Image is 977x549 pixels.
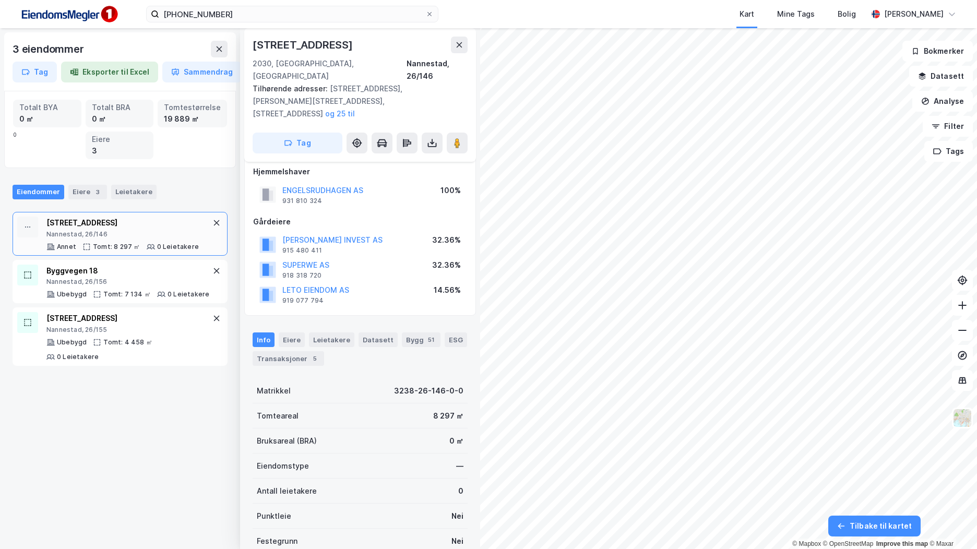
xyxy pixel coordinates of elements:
div: Nannestad, 26/155 [46,326,210,334]
div: Ubebygd [57,338,87,347]
div: 100% [440,184,461,197]
div: 32.36% [432,259,461,271]
img: F4PB6Px+NJ5v8B7XTbfpPpyloAAAAASUVORK5CYII= [17,3,121,26]
div: Matrikkel [257,385,291,397]
a: Improve this map [876,540,928,547]
button: Tags [924,141,973,162]
div: [STREET_ADDRESS] [46,217,199,229]
button: Eksporter til Excel [61,62,158,82]
div: ESG [445,332,467,347]
div: 0 Leietakere [57,353,99,361]
div: Tomtestørrelse [164,102,221,113]
button: Tag [253,133,342,153]
div: Tomt: 8 297 ㎡ [93,243,140,251]
div: Tomt: 4 458 ㎡ [103,338,152,347]
div: 3 [92,187,103,197]
span: Tilhørende adresser: [253,84,330,93]
div: Nei [451,510,463,522]
div: Mine Tags [777,8,815,20]
div: Eiere [68,185,107,199]
div: 3 eiendommer [13,41,86,57]
div: Festegrunn [257,535,297,547]
div: Tomteareal [257,410,299,422]
div: Totalt BYA [19,102,75,113]
div: Leietakere [111,185,157,199]
div: 8 297 ㎡ [433,410,463,422]
button: Tag [13,62,57,82]
div: Bruksareal (BRA) [257,435,317,447]
div: Datasett [359,332,398,347]
button: Sammendrag [162,62,242,82]
div: Eiere [92,134,148,145]
img: Z [952,408,972,428]
div: 0 Leietakere [157,243,199,251]
div: 919 077 794 [282,296,324,305]
div: Eiendomstype [257,460,309,472]
div: [STREET_ADDRESS], [PERSON_NAME][STREET_ADDRESS], [STREET_ADDRESS] [253,82,459,120]
iframe: Chat Widget [925,499,977,549]
div: Nannestad, 26/146 [407,57,468,82]
div: Nannestad, 26/146 [46,230,199,238]
div: Eiere [279,332,305,347]
div: Info [253,332,275,347]
div: Bygg [402,332,440,347]
div: Annet [57,243,76,251]
button: Bokmerker [902,41,973,62]
div: Byggvegen 18 [46,265,209,277]
div: 0 [13,100,227,159]
div: Leietakere [309,332,354,347]
div: Kontrollprogram for chat [925,499,977,549]
div: Nannestad, 26/156 [46,278,209,286]
div: Kart [740,8,754,20]
div: Hjemmelshaver [253,165,467,178]
div: 915 480 411 [282,246,322,255]
input: Søk på adresse, matrikkel, gårdeiere, leietakere eller personer [159,6,425,22]
div: 0 [458,485,463,497]
div: 51 [426,335,436,345]
div: 5 [309,353,320,364]
div: Gårdeiere [253,216,467,228]
div: [PERSON_NAME] [884,8,944,20]
div: 2030, [GEOGRAPHIC_DATA], [GEOGRAPHIC_DATA] [253,57,407,82]
div: Bolig [838,8,856,20]
div: 3238-26-146-0-0 [394,385,463,397]
a: Mapbox [792,540,821,547]
div: 918 318 720 [282,271,321,280]
button: Tilbake til kartet [828,516,921,536]
div: [STREET_ADDRESS] [46,312,210,325]
div: 19 889 ㎡ [164,113,221,125]
div: — [456,460,463,472]
div: 0 ㎡ [449,435,463,447]
div: 3 [92,145,148,157]
div: Totalt BRA [92,102,148,113]
div: 0 ㎡ [19,113,75,125]
div: Nei [451,535,463,547]
div: Antall leietakere [257,485,317,497]
button: Analyse [912,91,973,112]
div: Ubebygd [57,290,87,299]
div: Punktleie [257,510,291,522]
div: Transaksjoner [253,351,324,366]
div: Tomt: 7 134 ㎡ [103,290,151,299]
div: 0 ㎡ [92,113,148,125]
div: [STREET_ADDRESS] [253,37,355,53]
div: 0 Leietakere [168,290,209,299]
div: Eiendommer [13,185,64,199]
button: Datasett [909,66,973,87]
button: Filter [923,116,973,137]
div: 32.36% [432,234,461,246]
div: 931 810 324 [282,197,322,205]
div: 14.56% [434,284,461,296]
a: OpenStreetMap [823,540,874,547]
